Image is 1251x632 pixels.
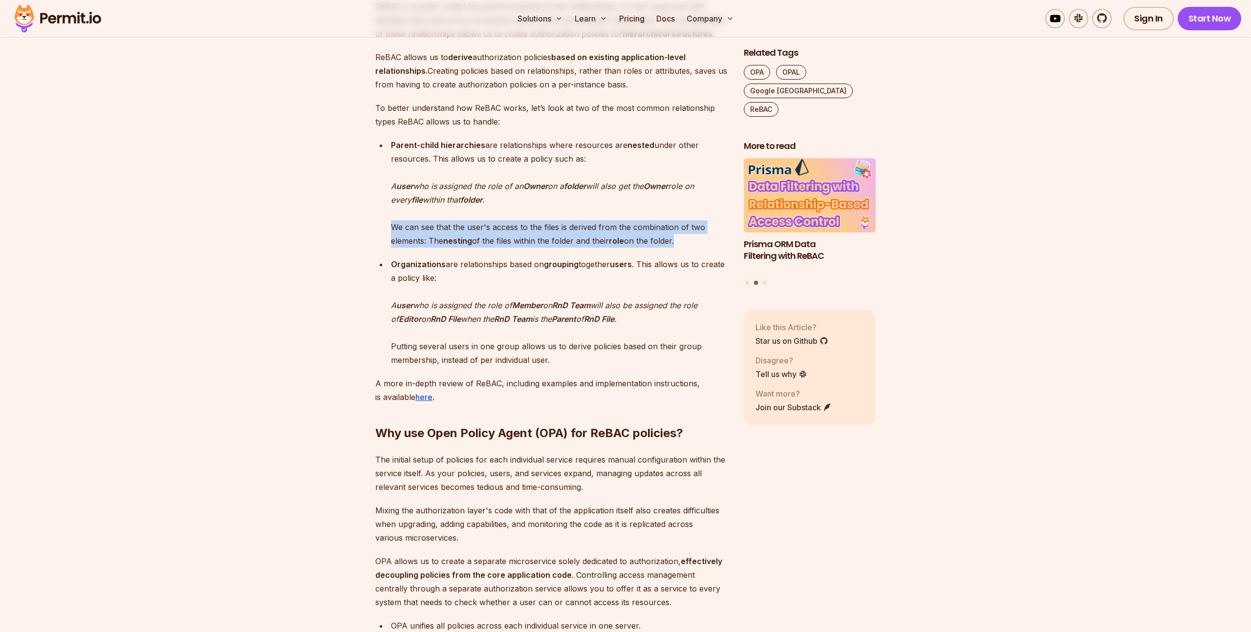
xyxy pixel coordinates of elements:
p: Mixing the authorization layer's code with that of the application itself also creates difficulti... [375,504,728,545]
em: on [421,314,431,324]
strong: derive [448,52,473,62]
p: Want more? [755,387,832,399]
h3: Prisma ORM Data Filtering with ReBAC [744,238,876,262]
li: 2 of 3 [744,158,876,274]
button: Company [683,9,738,28]
a: ReBAC [744,102,778,117]
a: Tell us why [755,368,807,379]
strong: grouping [544,259,579,269]
strong: Parent-child hierarchies [391,140,485,150]
a: OPA [744,65,770,80]
strong: RnD File [584,314,614,324]
button: Solutions [514,9,567,28]
button: Go to slide 1 [745,280,749,284]
a: Prisma ORM Data Filtering with ReBACPrisma ORM Data Filtering with ReBAC [744,158,876,274]
p: A more in-depth review of ReBAC, including examples and implementation instructions, is available . [375,377,728,404]
h2: Why use Open Policy Agent (OPA) for ReBAC policies? [375,386,728,441]
strong: RnD File [431,314,461,324]
em: A [391,300,396,310]
p: Disagree? [755,354,807,366]
a: Sign In [1123,7,1174,30]
img: Prisma ORM Data Filtering with ReBAC [744,158,876,232]
em: on [543,300,552,310]
em: assigned the role of [439,300,512,310]
em: when the [461,314,494,324]
strong: Owner [644,181,668,191]
a: Start Now [1178,7,1242,30]
button: Learn [571,9,611,28]
p: To better understand how ReBAC works, let’s look at two of the most common relationship types ReB... [375,101,728,128]
strong: nesting [443,236,472,246]
strong: Editor [399,314,421,324]
strong: user [396,181,413,191]
em: who is [413,300,437,310]
strong: role [609,236,624,246]
em: . [614,314,617,324]
em: on a [548,181,564,191]
strong: folder [460,195,482,205]
a: Docs [652,9,679,28]
strong: Parent [552,314,576,324]
p: are relationships based on together . This allows us to create a policy like: Putting several use... [391,257,728,367]
p: The initial setup of policies for each individual service requires manual configuration within th... [375,453,728,494]
h2: Related Tags [744,47,876,59]
strong: file [411,195,423,205]
strong: nested [627,140,654,150]
em: assigned the role of an [439,181,523,191]
p: ReBAC allows us to authorization policies Creating policies based on relationships, rather than r... [375,50,728,91]
a: Google [GEOGRAPHIC_DATA] [744,84,853,98]
em: will also get the [586,181,644,191]
img: Permit logo [10,2,106,35]
em: A [391,181,396,191]
strong: folder [564,181,586,191]
p: are relationships where resources are under other resources. This allows us to create a policy su... [391,138,728,248]
button: Go to slide 3 [763,280,767,284]
em: is the [532,314,552,324]
button: Go to slide 2 [754,280,758,285]
strong: Member [512,300,543,310]
a: Join our Substack [755,401,832,413]
strong: RnD Team [552,300,590,310]
a: here [415,392,432,402]
h2: More to read [744,140,876,152]
em: of [576,314,584,324]
a: Pricing [615,9,648,28]
strong: Organizations [391,259,446,269]
strong: Owner [523,181,548,191]
p: Like this Article? [755,321,828,333]
em: . [482,195,485,205]
em: within that [423,195,460,205]
em: who is [413,181,437,191]
strong: users [610,259,632,269]
a: Star us on Github [755,335,828,346]
div: Posts [744,158,876,286]
p: OPA allows us to create a separate microservice solely dedicated to authorization, . Controlling ... [375,554,728,609]
strong: RnD Team [494,314,532,324]
strong: user [396,300,413,310]
a: OPAL [776,65,806,80]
